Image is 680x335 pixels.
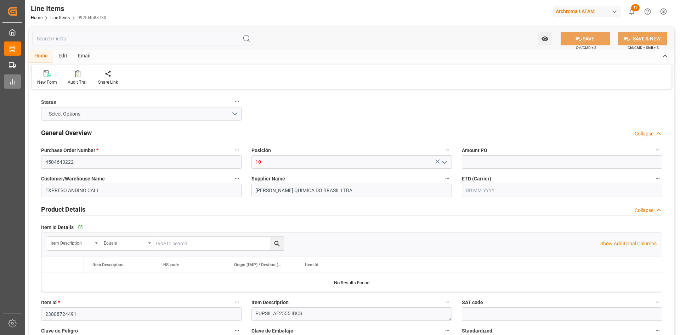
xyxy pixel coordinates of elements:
[462,299,483,306] span: SAT code
[631,4,640,11] span: 13
[462,175,491,183] span: ETD (Carrier)
[232,97,242,106] button: Status
[41,107,242,121] button: open menu
[443,297,452,307] button: Item Description
[653,326,662,335] button: Standardized
[443,145,452,155] button: Posición
[45,110,84,118] span: Select Options
[600,240,657,247] p: Show Additional Columns
[270,237,284,250] button: search button
[251,155,452,169] input: Type to search/select
[232,174,242,183] button: Customer/Warehouse Name
[653,297,662,307] button: SAT code
[153,237,284,250] input: Type to search
[251,307,452,321] textarea: PUPSIL AE2555 IBCS
[232,145,242,155] button: Purchase Order Number *
[653,145,662,155] button: Amount PO
[33,32,253,45] input: Search Fields
[68,79,87,85] div: Audit Trail
[41,205,85,214] h2: Product Details
[640,4,656,19] button: Help Center
[251,175,285,183] span: Supplier Name
[73,50,96,62] div: Email
[462,184,662,197] input: DD.MM.YYYY
[628,45,659,50] span: Ctrl/CMD + Shift + S
[51,238,92,246] div: Item Description
[624,4,640,19] button: show 13 new notifications
[41,175,105,183] span: Customer/Warehouse Name
[100,237,153,250] button: open menu
[576,45,596,50] span: Ctrl/CMD + S
[41,128,92,138] h2: General Overview
[232,326,242,335] button: Clave de Peligro
[653,174,662,183] button: ETD (Carrier)
[443,174,452,183] button: Supplier Name
[462,327,492,335] span: Standardized
[618,32,667,45] button: SAVE & NEW
[41,99,56,106] span: Status
[50,15,70,20] a: Line Items
[251,147,271,154] span: Posición
[92,262,124,267] span: Item Description
[635,130,653,138] div: Collapse
[234,262,282,267] span: Origin (IMP) / Destino (EXPO)
[41,224,74,231] span: Item Id Details
[232,297,242,307] button: Item Id *
[553,5,624,18] button: Archroma LATAM
[438,157,449,168] button: open menu
[41,299,60,306] span: Item Id
[37,79,57,85] div: New Form
[31,15,42,20] a: Home
[462,147,487,154] span: Amount PO
[47,237,100,250] button: open menu
[31,3,106,14] div: Line Items
[635,207,653,214] div: Collapse
[41,327,78,335] span: Clave de Peligro
[251,299,289,306] span: Item Description
[305,262,318,267] span: Item Id
[41,147,98,154] span: Purchase Order Number
[53,50,73,62] div: Edit
[561,32,610,45] button: SAVE
[538,32,552,45] button: open menu
[104,238,146,246] div: Equals
[251,327,293,335] span: Clave de Embalaje
[98,79,118,85] div: Share Link
[163,262,179,267] span: HS code
[443,326,452,335] button: Clave de Embalaje
[29,50,53,62] div: Home
[553,6,621,17] div: Archroma LATAM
